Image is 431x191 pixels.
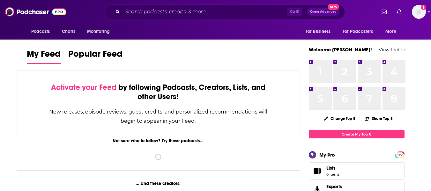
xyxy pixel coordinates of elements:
span: Podcasts [31,27,50,36]
a: Show notifications dropdown [378,6,389,17]
input: Search podcasts, credits, & more... [123,7,287,17]
span: Lists [326,165,336,171]
span: New [328,4,339,10]
div: ... and these creators. [17,181,300,186]
a: Popular Feed [68,48,123,64]
span: Monitoring [87,27,110,36]
button: open menu [381,26,404,38]
span: My Feed [27,48,61,63]
button: Share Top 8 [364,112,393,125]
a: Welcome [PERSON_NAME]! [309,47,372,53]
div: Not sure who to follow? Try these podcasts... [17,138,300,143]
span: Activate your Feed [51,83,116,92]
button: Show profile menu [412,5,426,19]
div: Search podcasts, credits, & more... [105,4,345,19]
span: 0 items [326,172,339,177]
img: User Profile [412,5,426,19]
div: by following Podcasts, Creators, Lists, and other Users! [49,83,268,101]
img: Podchaser - Follow, Share and Rate Podcasts [5,6,66,18]
button: open menu [301,26,339,38]
span: For Podcasters [343,27,373,36]
button: open menu [27,26,58,38]
a: Create My Top 8 [309,130,405,138]
button: open menu [338,26,383,38]
svg: Add a profile image [421,5,426,10]
span: Exports [326,184,342,189]
a: View Profile [379,47,405,53]
span: More [385,27,396,36]
a: My Feed [27,48,61,64]
a: Charts [58,26,79,38]
a: Lists [309,162,405,180]
span: Lists [326,165,339,171]
a: PRO [396,152,404,157]
div: My Pro [319,152,335,158]
span: Popular Feed [68,48,123,63]
span: Open Advanced [310,10,337,13]
span: Ctrl K [287,8,302,16]
span: Charts [62,27,76,36]
button: Change Top 8 [320,114,360,122]
button: Open AdvancedNew [307,8,339,16]
span: For Business [306,27,331,36]
span: Lists [311,166,324,175]
div: New releases, episode reviews, guest credits, and personalized recommendations will begin to appe... [49,107,268,126]
a: Show notifications dropdown [394,6,404,17]
button: open menu [83,26,118,38]
span: Logged in as angelabellBL2024 [412,5,426,19]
